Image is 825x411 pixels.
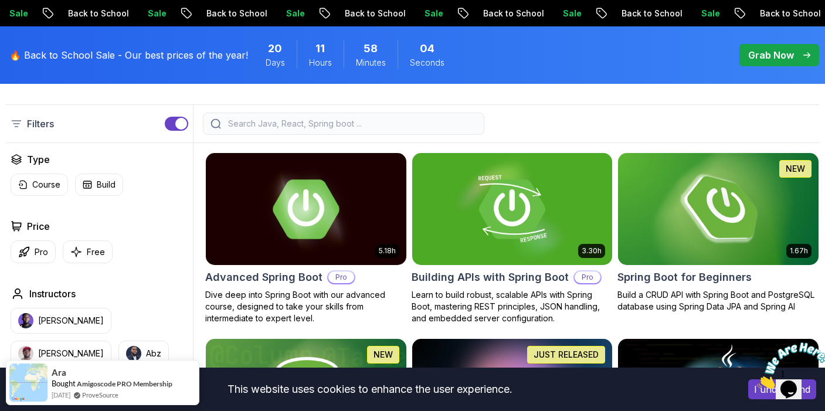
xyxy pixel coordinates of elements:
[356,57,386,69] span: Minutes
[75,174,123,196] button: Build
[32,179,60,191] p: Course
[266,57,285,69] span: Days
[9,376,731,402] div: This website uses cookies to enhance the user experience.
[9,48,248,62] p: 🔥 Back to School Sale - Our best prices of the year!
[551,8,589,19] p: Sale
[752,338,825,393] iframe: chat widget
[38,348,104,359] p: [PERSON_NAME]
[471,8,551,19] p: Back to School
[195,8,274,19] p: Back to School
[136,8,174,19] p: Sale
[617,269,752,286] h2: Spring Boot for Beginners
[617,152,819,313] a: Spring Boot for Beginners card1.67hNEWSpring Boot for BeginnersBuild a CRUD API with Spring Boot ...
[420,40,434,57] span: 4 Seconds
[582,246,602,256] p: 3.30h
[534,349,599,361] p: JUST RELEASED
[410,57,444,69] span: Seconds
[309,57,332,69] span: Hours
[315,40,325,57] span: 11 Hours
[412,153,613,265] img: Building APIs with Spring Boot card
[38,315,104,327] p: [PERSON_NAME]
[29,287,76,301] h2: Instructors
[126,346,141,361] img: instructor img
[18,313,33,328] img: instructor img
[205,269,322,286] h2: Advanced Spring Boot
[333,8,413,19] p: Back to School
[748,48,794,62] p: Grab Now
[364,40,378,57] span: 58 Minutes
[205,289,407,324] p: Dive deep into Spring Boot with our advanced course, designed to take your skills from intermedia...
[205,152,407,324] a: Advanced Spring Boot card5.18hAdvanced Spring BootProDive deep into Spring Boot with our advanced...
[413,8,450,19] p: Sale
[63,240,113,263] button: Free
[11,240,56,263] button: Pro
[226,118,477,130] input: Search Java, React, Spring boot ...
[613,150,824,268] img: Spring Boot for Beginners card
[82,390,118,400] a: ProveSource
[617,289,819,313] p: Build a CRUD API with Spring Boot and PostgreSQL database using Spring Data JPA and Spring AI
[52,368,66,378] span: Ara
[5,5,9,15] span: 1
[27,117,54,131] p: Filters
[9,364,47,402] img: provesource social proof notification image
[35,246,48,258] p: Pro
[268,40,282,57] span: 20 Days
[11,174,68,196] button: Course
[412,152,613,324] a: Building APIs with Spring Boot card3.30hBuilding APIs with Spring BootProLearn to build robust, s...
[274,8,312,19] p: Sale
[790,246,808,256] p: 1.67h
[328,271,354,283] p: Pro
[748,379,816,399] button: Accept cookies
[374,349,393,361] p: NEW
[412,269,569,286] h2: Building APIs with Spring Boot
[379,246,396,256] p: 5.18h
[412,289,613,324] p: Learn to build robust, scalable APIs with Spring Boot, mastering REST principles, JSON handling, ...
[52,390,70,400] span: [DATE]
[56,8,136,19] p: Back to School
[97,179,116,191] p: Build
[786,163,805,175] p: NEW
[146,348,161,359] p: Abz
[11,341,111,366] button: instructor img[PERSON_NAME]
[690,8,727,19] p: Sale
[575,271,600,283] p: Pro
[52,379,76,388] span: Bought
[18,346,33,361] img: instructor img
[11,308,111,334] button: instructor img[PERSON_NAME]
[87,246,105,258] p: Free
[27,219,50,233] h2: Price
[610,8,690,19] p: Back to School
[77,379,172,388] a: Amigoscode PRO Membership
[206,153,406,265] img: Advanced Spring Boot card
[118,341,169,366] button: instructor imgAbz
[5,5,77,51] img: Chat attention grabber
[27,152,50,167] h2: Type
